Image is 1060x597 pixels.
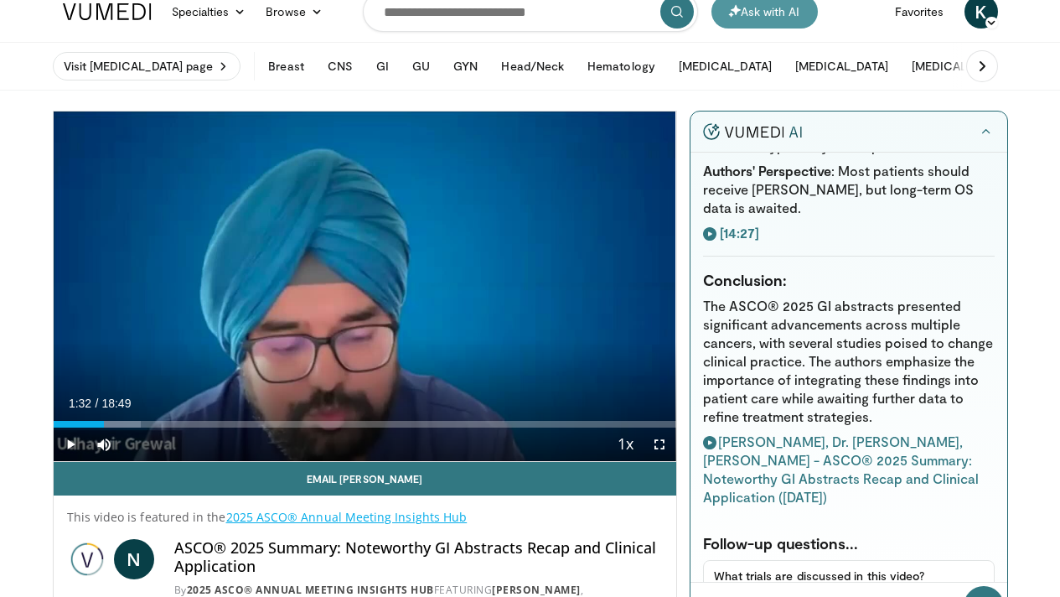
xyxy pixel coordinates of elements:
a: N [114,539,154,579]
strong: [14:27] [718,225,759,241]
button: [MEDICAL_DATA] [785,49,898,83]
img: VuMedi Logo [63,3,152,20]
p: This video is featured in the [67,509,663,526]
a: [14:27] [703,224,759,242]
button: Hematology [577,49,665,83]
button: What trials are discussed in this video? [703,560,995,592]
button: Mute [87,428,121,461]
a: 2025 ASCO® Annual Meeting Insights Hub [187,583,434,597]
a: 2025 ASCO® Annual Meeting Insights Hub [226,509,468,525]
p: The ASCO® 2025 GI abstracts presented significant advancements across multiple cancers, with seve... [703,297,995,426]
button: [MEDICAL_DATA] [902,49,1015,83]
a: [PERSON_NAME] [492,583,581,597]
a: [PERSON_NAME], Dr. [PERSON_NAME], [PERSON_NAME] - ASCO® 2025 Summary: Noteworthy GI Abstracts Rec... [703,433,995,506]
button: Head/Neck [491,49,574,83]
h3: Conclusion: [703,270,995,290]
a: Visit [MEDICAL_DATA] page [53,52,241,80]
button: GYN [443,49,488,83]
img: 2025 ASCO® Annual Meeting Insights Hub [67,539,107,579]
a: Email [PERSON_NAME] [54,462,676,496]
span: 1:32 [69,397,91,410]
button: CNS [318,49,363,83]
button: Play [54,428,87,461]
span: [PERSON_NAME], Dr. [PERSON_NAME], [PERSON_NAME] - ASCO® 2025 Summary: Noteworthy GI Abstracts Rec... [703,433,979,505]
strong: Authors' Perspective [703,163,831,179]
span: / [96,397,99,410]
div: Progress Bar [54,421,676,428]
img: vumedi-ai-logo.v2.svg [703,123,802,140]
button: Fullscreen [643,428,676,461]
h3: Follow-up questions... [703,533,995,553]
button: GI [366,49,399,83]
span: 18:49 [101,397,131,410]
button: Playback Rate [609,428,643,461]
button: [MEDICAL_DATA] [669,49,782,83]
button: Breast [258,49,313,83]
li: : Most patients should receive [PERSON_NAME], but long-term OS data is awaited. [703,162,995,217]
button: GU [402,49,440,83]
video-js: Video Player [54,112,676,462]
h4: ASCO® 2025 Summary: Noteworthy GI Abstracts Recap and Clinical Application [174,539,663,575]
